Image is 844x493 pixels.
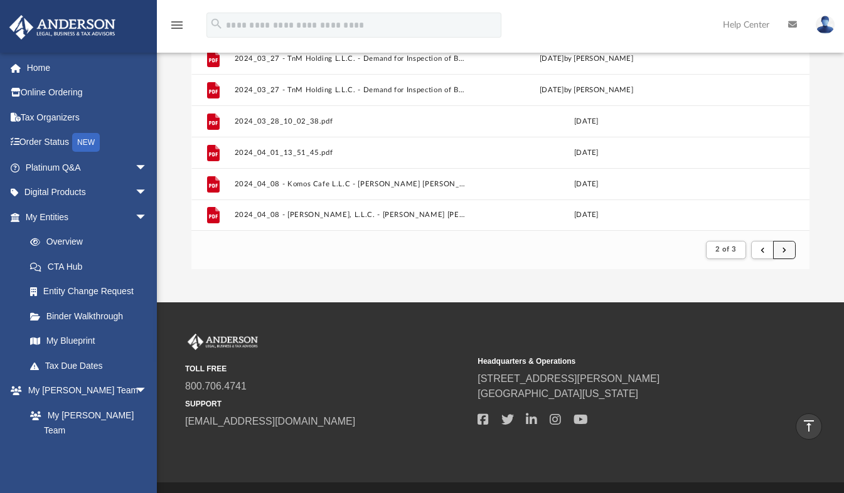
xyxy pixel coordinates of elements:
button: 2024_04_08 - Komos Cafe L.L.C - [PERSON_NAME] [PERSON_NAME], PPLC LAW OFFICES.pdf [234,180,465,188]
button: More options [737,50,766,68]
div: [DATE] [471,147,702,159]
a: vertical_align_top [796,413,822,440]
button: 2024_04_08 - [PERSON_NAME], L.L.C. - [PERSON_NAME] [PERSON_NAME], PPLC LAW OFFICES.pdf [234,211,465,220]
button: More options [737,175,766,194]
a: Tax Due Dates [18,353,166,378]
a: Tax Organizers [9,105,166,130]
a: Order StatusNEW [9,130,166,156]
a: Digital Productsarrow_drop_down [9,180,166,205]
a: Entity Change Request [18,279,166,304]
span: arrow_drop_down [135,204,160,230]
a: 800.706.4741 [185,381,247,391]
img: Anderson Advisors Platinum Portal [185,334,260,350]
a: menu [169,24,184,33]
small: TOLL FREE [185,363,469,374]
div: [DATE] by [PERSON_NAME] [471,53,702,65]
button: 2 of 3 [706,241,745,258]
i: menu [169,18,184,33]
button: 2024_03_27 - TnM Holding L.L.C. - Demand for Inspection of Books and Record (2).pdf [234,86,465,94]
button: More options [737,112,766,131]
i: vertical_align_top [801,418,816,433]
div: [DATE] [471,210,702,221]
div: [DATE] [471,116,702,127]
button: 2024_03_27 - TnM Holding L.L.C. - Demand for Inspection of Books and Record (1).pdf [234,55,465,63]
i: search [210,17,223,31]
button: More options [737,206,766,225]
a: CTA Hub [18,254,166,279]
span: arrow_drop_down [135,378,160,404]
a: Overview [18,230,166,255]
div: grid [191,9,810,231]
a: Home [9,55,166,80]
button: More options [737,144,766,162]
span: 2 of 3 [715,246,736,253]
div: NEW [72,133,100,152]
div: [DATE] [471,179,702,190]
img: Anderson Advisors Platinum Portal [6,15,119,40]
button: 2024_04_01_13_51_45.pdf [234,149,465,157]
a: Platinum Q&Aarrow_drop_down [9,155,166,180]
button: More options [737,81,766,100]
small: SUPPORT [185,398,469,410]
span: arrow_drop_down [135,155,160,181]
span: arrow_drop_down [135,180,160,206]
a: [EMAIL_ADDRESS][DOMAIN_NAME] [185,416,355,427]
a: [STREET_ADDRESS][PERSON_NAME] [478,373,660,384]
a: My Entitiesarrow_drop_down [9,204,166,230]
img: User Pic [816,16,835,34]
div: [DATE] by [PERSON_NAME] [471,85,702,96]
a: My Blueprint [18,329,160,354]
a: Online Ordering [9,80,166,105]
button: 2024_03_28_10_02_38.pdf [234,117,465,125]
a: My [PERSON_NAME] Team [18,403,154,443]
small: Headquarters & Operations [478,356,761,367]
a: [GEOGRAPHIC_DATA][US_STATE] [478,388,638,399]
a: My [PERSON_NAME] Teamarrow_drop_down [9,378,160,403]
a: [PERSON_NAME] System [18,443,160,483]
a: Binder Walkthrough [18,304,166,329]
